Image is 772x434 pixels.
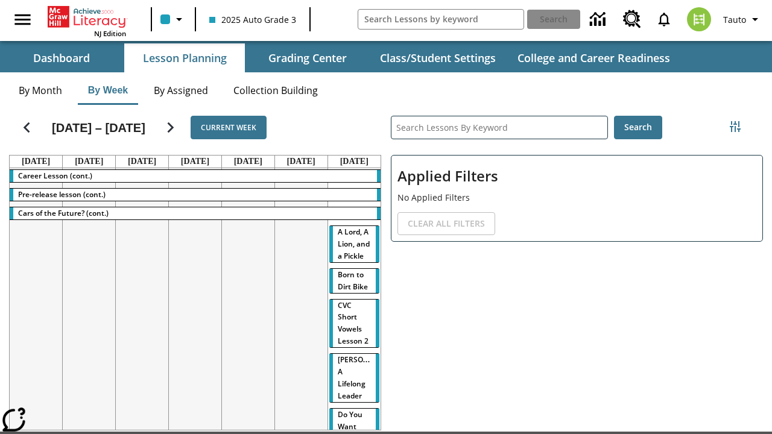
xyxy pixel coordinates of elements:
[338,156,371,168] a: August 24, 2025
[48,4,126,38] div: Home
[338,227,370,261] span: A Lord, A Lion, and a Pickle
[19,156,52,168] a: August 18, 2025
[329,226,379,262] div: A Lord, A Lion, and a Pickle
[397,191,756,204] p: No Applied Filters
[648,4,680,35] a: Notifications
[52,121,145,135] h2: [DATE] – [DATE]
[614,116,662,139] button: Search
[329,300,379,348] div: CVC Short Vowels Lesson 2
[48,5,126,29] a: Home
[381,100,763,430] div: Search
[718,8,767,30] button: Profile/Settings
[144,76,218,105] button: By Assigned
[358,10,524,29] input: search field
[191,116,267,139] button: Current Week
[338,300,369,347] span: CVC Short Vowels Lesson 2
[11,112,42,143] button: Previous
[72,156,106,168] a: August 19, 2025
[680,4,718,35] button: Select a new avatar
[338,269,368,292] span: Born to Dirt Bike
[232,156,265,168] a: August 22, 2025
[94,29,126,38] span: NJ Edition
[397,162,756,191] h2: Applied Filters
[329,269,379,293] div: Born to Dirt Bike
[508,43,680,72] button: College and Career Readiness
[155,112,186,143] button: Next
[18,208,109,218] span: Cars of the Future? (cont.)
[391,116,607,139] input: Search Lessons By Keyword
[370,43,505,72] button: Class/Student Settings
[125,156,159,168] a: August 20, 2025
[723,13,746,26] span: Tauto
[179,156,212,168] a: August 21, 2025
[9,76,72,105] button: By Month
[583,3,616,36] a: Data Center
[285,156,318,168] a: August 23, 2025
[338,354,397,401] span: Dianne Feinstein: A Lifelong Leader
[5,2,40,37] button: Open side menu
[18,171,92,181] span: Career Lesson (cont.)
[616,3,648,36] a: Resource Center, Will open in new tab
[10,189,381,201] div: Pre-release lesson (cont.)
[78,76,138,105] button: By Week
[329,354,379,402] div: Dianne Feinstein: A Lifelong Leader
[687,7,711,31] img: avatar image
[10,207,381,219] div: Cars of the Future? (cont.)
[10,170,381,182] div: Career Lesson (cont.)
[247,43,368,72] button: Grading Center
[1,43,122,72] button: Dashboard
[224,76,327,105] button: Collection Building
[391,155,763,242] div: Applied Filters
[723,115,747,139] button: Filters Side menu
[18,189,106,200] span: Pre-release lesson (cont.)
[209,13,296,26] span: 2025 Auto Grade 3
[156,8,191,30] button: Class color is light blue. Change class color
[124,43,245,72] button: Lesson Planning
